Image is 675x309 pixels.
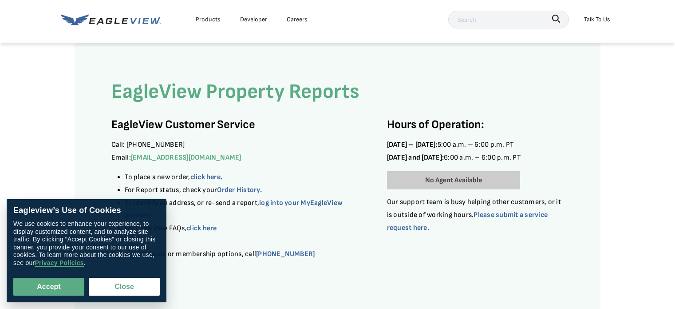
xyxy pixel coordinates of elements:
[111,139,367,165] p: Call: [PHONE_NUMBER] Email:
[387,140,438,149] strong: [DATE] – [DATE]:
[131,153,241,162] a: [EMAIL_ADDRESS][DOMAIN_NAME]
[13,278,84,296] button: Accept
[287,14,308,25] div: Careers
[387,171,520,189] button: No Agent Available
[125,171,367,184] li: To place a new order,
[584,14,610,25] div: Talk To Us
[35,259,83,267] a: Privacy Policies
[105,80,503,104] h3: EagleView Property Reports
[125,197,367,223] li: To identify an address, or re-send a report, .
[190,173,223,181] a: click here.
[387,153,444,162] strong: [DATE] and [DATE]:
[387,117,564,132] h5: Hours of Operation:
[186,224,217,233] a: click here
[111,117,367,132] h5: EagleView Customer Service
[89,278,160,296] button: Close
[13,220,160,267] div: We use cookies to enhance your experience, to display customized content, and to analyze site tra...
[111,248,367,261] p: For new accounts or membership options, call
[387,196,564,234] p: Our support team is busy helping other customers, or it is outside of working hours.
[387,139,564,165] p: 5:00 a.m. – 6:00 p.m. PT 6:00 a.m. – 6:00 p.m. PT
[256,250,315,258] a: [PHONE_NUMBER]
[217,186,261,194] a: Order History.
[196,14,221,25] div: Products
[125,222,367,235] li: For EagleView FAQs,
[13,206,160,216] div: Eagleview’s Use of Cookies
[125,184,367,197] li: For Report status, check your
[240,14,267,25] a: Developer
[448,11,569,28] input: Search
